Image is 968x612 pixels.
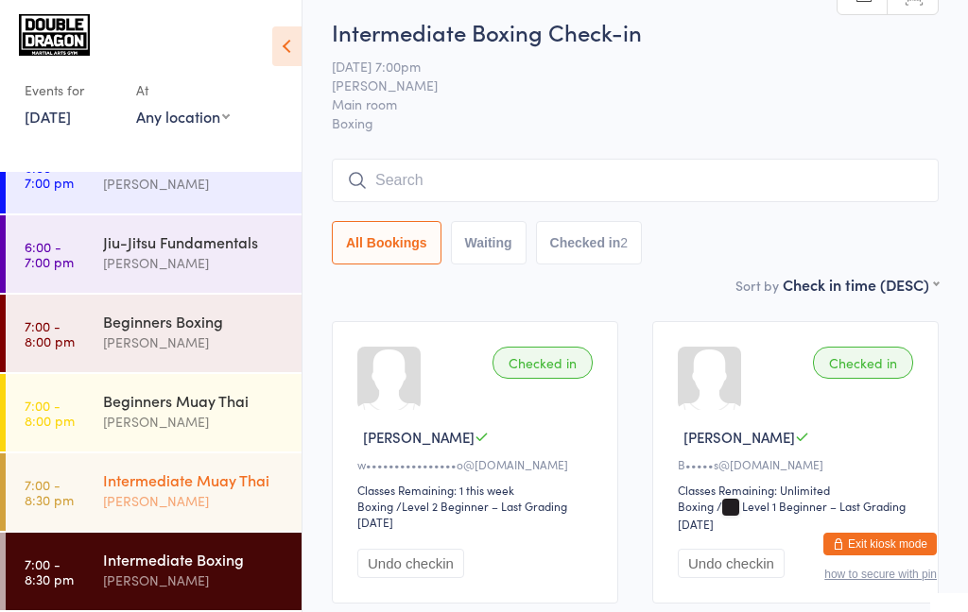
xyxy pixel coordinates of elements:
div: w••••••••••••••••o@[DOMAIN_NAME] [357,456,598,472]
button: All Bookings [332,221,441,264]
div: Boxing [357,498,393,514]
a: 6:00 -7:00 pmAdvanced Muay Thai[PERSON_NAME] [6,136,302,213]
h2: Intermediate Boxing Check-in [332,16,939,47]
div: [PERSON_NAME] [103,331,285,353]
time: 7:00 - 8:00 pm [25,398,75,428]
img: Double Dragon Gym [19,14,90,56]
time: 7:00 - 8:00 pm [25,318,75,348]
div: [PERSON_NAME] [103,490,285,512]
div: Intermediate Muay Thai [103,469,285,490]
span: [PERSON_NAME] [363,427,475,447]
a: 7:00 -8:30 pmIntermediate Boxing[PERSON_NAME] [6,533,302,610]
time: 6:00 - 7:00 pm [25,160,74,190]
a: 7:00 -8:30 pmIntermediate Muay Thai[PERSON_NAME] [6,453,302,531]
div: Check in time (DESC) [783,274,939,295]
div: [PERSON_NAME] [103,173,285,195]
button: Undo checkin [357,549,464,578]
div: [PERSON_NAME] [103,569,285,591]
div: Checked in [813,347,913,379]
div: At [136,75,230,106]
div: Checked in [493,347,593,379]
div: Boxing [678,498,714,514]
button: Undo checkin [678,549,785,578]
span: / Level 1 Beginner – Last Grading [DATE] [678,498,906,532]
div: Any location [136,106,230,127]
a: 7:00 -8:00 pmBeginners Boxing[PERSON_NAME] [6,295,302,372]
span: / Level 2 Beginner – Last Grading [DATE] [357,498,567,530]
input: Search [332,159,939,202]
label: Sort by [735,276,779,295]
a: 6:00 -7:00 pmJiu-Jitsu Fundamentals[PERSON_NAME] [6,215,302,293]
button: Checked in2 [536,221,643,264]
div: Classes Remaining: 1 this week [357,482,598,498]
div: Events for [25,75,117,106]
button: how to secure with pin [824,568,937,581]
time: 6:00 - 7:00 pm [25,239,74,269]
div: Jiu-Jitsu Fundamentals [103,231,285,252]
time: 7:00 - 8:30 pm [25,556,74,586]
button: Exit kiosk mode [823,533,937,555]
span: Boxing [332,113,939,132]
time: 7:00 - 8:30 pm [25,477,74,507]
a: [DATE] [25,106,71,127]
span: [PERSON_NAME] [332,76,909,94]
span: [DATE] 7:00pm [332,57,909,76]
div: Beginners Muay Thai [103,390,285,411]
span: Main room [332,94,909,113]
div: Intermediate Boxing [103,549,285,569]
div: [PERSON_NAME] [103,252,285,274]
button: Waiting [451,221,527,264]
div: 2 [620,235,628,250]
div: Beginners Boxing [103,311,285,331]
a: 7:00 -8:00 pmBeginners Muay Thai[PERSON_NAME] [6,374,302,451]
span: [PERSON_NAME] [683,427,795,447]
div: Classes Remaining: Unlimited [678,482,919,498]
div: B•••••s@[DOMAIN_NAME] [678,456,919,472]
div: [PERSON_NAME] [103,411,285,433]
